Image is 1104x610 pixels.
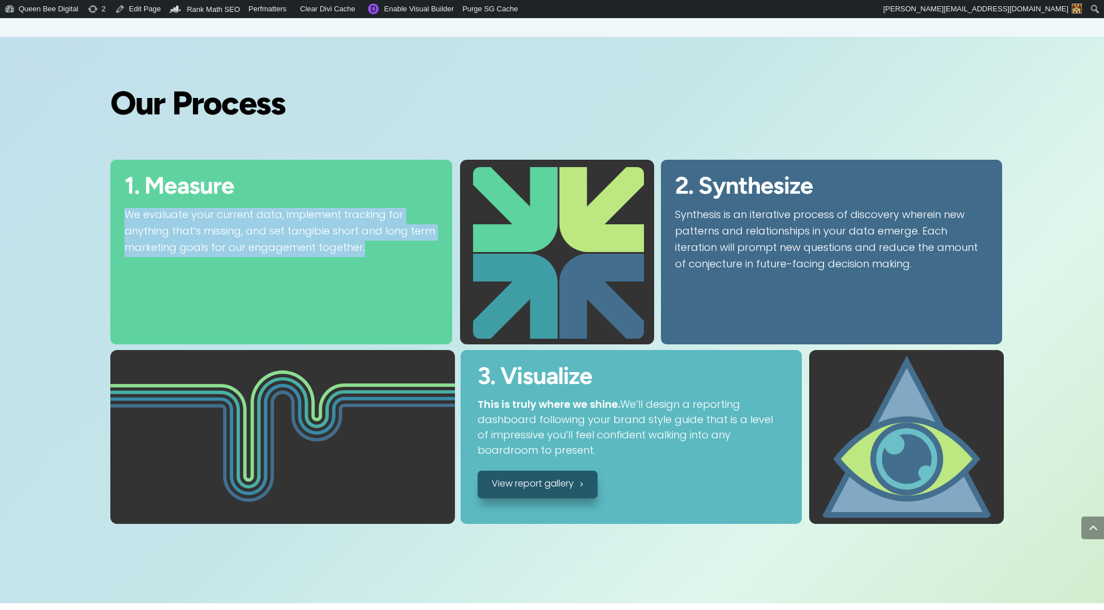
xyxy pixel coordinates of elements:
span: This is truly where we shine. [478,400,620,411]
p: We’ll design a reporting dashboard following your brand style guide that is a level of impressive... [478,398,785,459]
img: qbd_redesign_greenblue_fAsset 12 [473,167,644,338]
h2: Our Process [110,87,994,132]
span: Rank Math SEO [187,5,240,14]
a: View report gallery [478,471,598,498]
p: Synthesis is an iterative process of discovery wherein new patterns and relationships in your dat... [675,208,988,273]
img: qbd_icons9Asset 14@4x [821,356,992,518]
h2: 2. Synthesize [675,174,988,208]
p: We evaluate your current data, implement tracking for anything that’s missing, and set tangible s... [124,208,437,257]
h2: 3. Visualize [478,364,785,398]
h2: 1. Measure [124,174,437,208]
